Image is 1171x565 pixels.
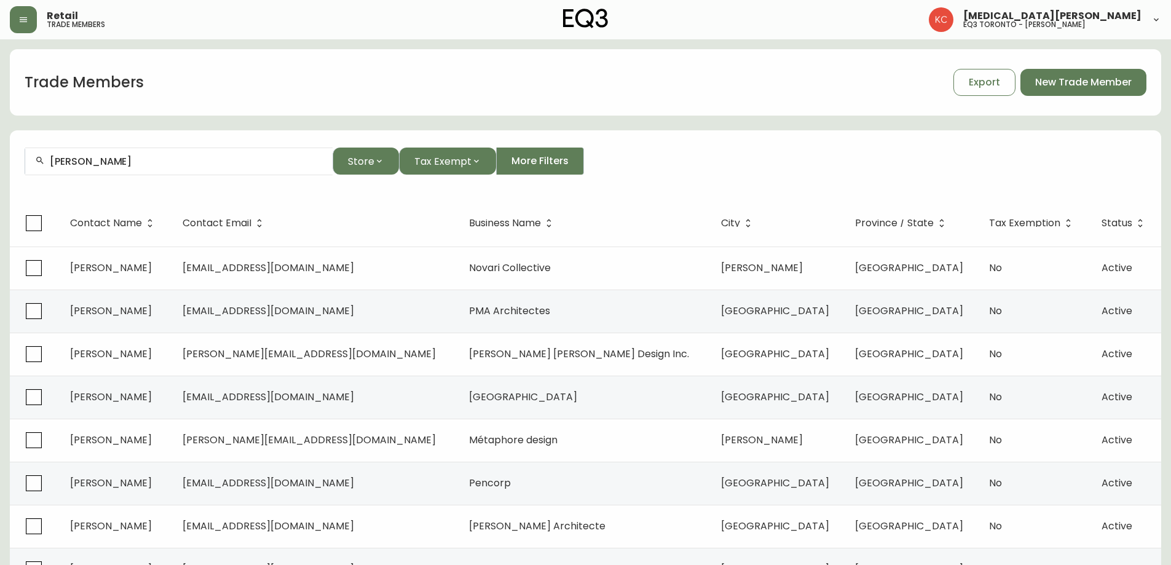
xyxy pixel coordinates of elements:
[183,304,354,318] span: [EMAIL_ADDRESS][DOMAIN_NAME]
[70,476,152,490] span: [PERSON_NAME]
[721,219,740,227] span: City
[183,261,354,275] span: [EMAIL_ADDRESS][DOMAIN_NAME]
[183,390,354,404] span: [EMAIL_ADDRESS][DOMAIN_NAME]
[969,76,1000,89] span: Export
[721,304,829,318] span: [GEOGRAPHIC_DATA]
[989,519,1002,533] span: No
[183,347,436,361] span: [PERSON_NAME][EMAIL_ADDRESS][DOMAIN_NAME]
[989,390,1002,404] span: No
[721,390,829,404] span: [GEOGRAPHIC_DATA]
[721,476,829,490] span: [GEOGRAPHIC_DATA]
[989,347,1002,361] span: No
[721,519,829,533] span: [GEOGRAPHIC_DATA]
[989,476,1002,490] span: No
[855,219,934,227] span: Province / State
[183,218,267,229] span: Contact Email
[721,347,829,361] span: [GEOGRAPHIC_DATA]
[721,433,803,447] span: [PERSON_NAME]
[183,219,251,227] span: Contact Email
[855,261,963,275] span: [GEOGRAPHIC_DATA]
[47,11,78,21] span: Retail
[855,476,963,490] span: [GEOGRAPHIC_DATA]
[496,148,584,175] button: More Filters
[855,304,963,318] span: [GEOGRAPHIC_DATA]
[989,261,1002,275] span: No
[1102,433,1132,447] span: Active
[855,218,950,229] span: Province / State
[469,347,689,361] span: [PERSON_NAME] [PERSON_NAME] Design Inc.
[855,433,963,447] span: [GEOGRAPHIC_DATA]
[1102,519,1132,533] span: Active
[1102,218,1148,229] span: Status
[348,154,374,169] span: Store
[563,9,609,28] img: logo
[183,519,354,533] span: [EMAIL_ADDRESS][DOMAIN_NAME]
[721,261,803,275] span: [PERSON_NAME]
[469,476,511,490] span: Pencorp
[1020,69,1146,96] button: New Trade Member
[855,390,963,404] span: [GEOGRAPHIC_DATA]
[929,7,953,32] img: 6487344ffbf0e7f3b216948508909409
[399,148,496,175] button: Tax Exempt
[989,433,1002,447] span: No
[469,390,577,404] span: [GEOGRAPHIC_DATA]
[953,69,1015,96] button: Export
[989,304,1002,318] span: No
[1035,76,1132,89] span: New Trade Member
[963,11,1141,21] span: [MEDICAL_DATA][PERSON_NAME]
[1102,219,1132,227] span: Status
[70,261,152,275] span: [PERSON_NAME]
[469,218,557,229] span: Business Name
[414,154,471,169] span: Tax Exempt
[511,154,569,168] span: More Filters
[183,433,436,447] span: [PERSON_NAME][EMAIL_ADDRESS][DOMAIN_NAME]
[70,390,152,404] span: [PERSON_NAME]
[989,219,1060,227] span: Tax Exemption
[1102,476,1132,490] span: Active
[1102,261,1132,275] span: Active
[963,21,1086,28] h5: eq3 toronto - [PERSON_NAME]
[469,519,605,533] span: [PERSON_NAME] Architecte
[855,519,963,533] span: [GEOGRAPHIC_DATA]
[469,219,541,227] span: Business Name
[1102,390,1132,404] span: Active
[50,156,323,167] input: Search
[721,218,756,229] span: City
[1102,304,1132,318] span: Active
[469,261,551,275] span: Novari Collective
[70,347,152,361] span: [PERSON_NAME]
[1102,347,1132,361] span: Active
[70,519,152,533] span: [PERSON_NAME]
[183,476,354,490] span: [EMAIL_ADDRESS][DOMAIN_NAME]
[70,304,152,318] span: [PERSON_NAME]
[70,218,158,229] span: Contact Name
[989,218,1076,229] span: Tax Exemption
[25,72,144,93] h1: Trade Members
[70,219,142,227] span: Contact Name
[469,433,558,447] span: Métaphore design
[70,433,152,447] span: [PERSON_NAME]
[333,148,399,175] button: Store
[47,21,105,28] h5: trade members
[469,304,550,318] span: PMA Architectes
[855,347,963,361] span: [GEOGRAPHIC_DATA]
